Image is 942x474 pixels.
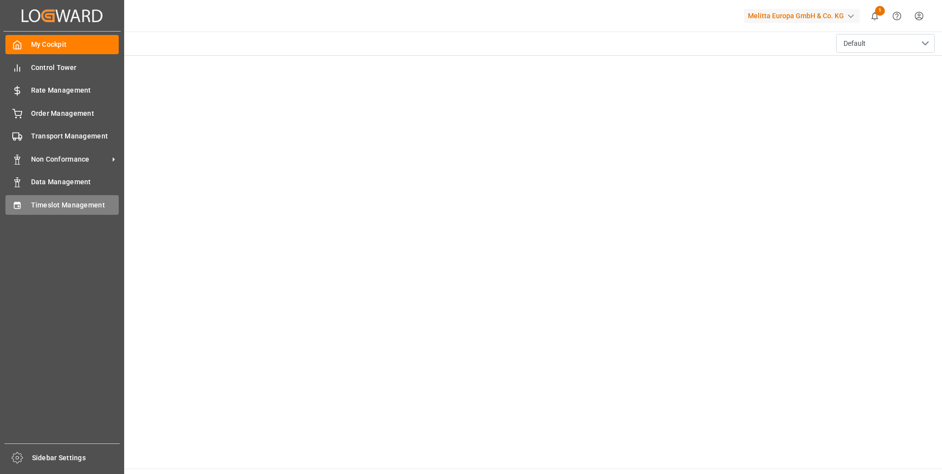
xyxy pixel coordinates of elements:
[864,5,886,27] button: show 1 new notifications
[836,34,935,53] button: open menu
[5,195,119,214] a: Timeslot Management
[5,172,119,192] a: Data Management
[5,127,119,146] a: Transport Management
[886,5,908,27] button: Help Center
[843,38,866,49] span: Default
[5,58,119,77] a: Control Tower
[5,103,119,123] a: Order Management
[31,63,119,73] span: Control Tower
[744,6,864,25] button: Melitta Europa GmbH & Co. KG
[31,85,119,96] span: Rate Management
[31,177,119,187] span: Data Management
[5,81,119,100] a: Rate Management
[5,35,119,54] a: My Cockpit
[31,108,119,119] span: Order Management
[875,6,885,16] span: 1
[31,200,119,210] span: Timeslot Management
[744,9,860,23] div: Melitta Europa GmbH & Co. KG
[31,39,119,50] span: My Cockpit
[31,131,119,141] span: Transport Management
[31,154,109,165] span: Non Conformance
[32,453,120,463] span: Sidebar Settings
